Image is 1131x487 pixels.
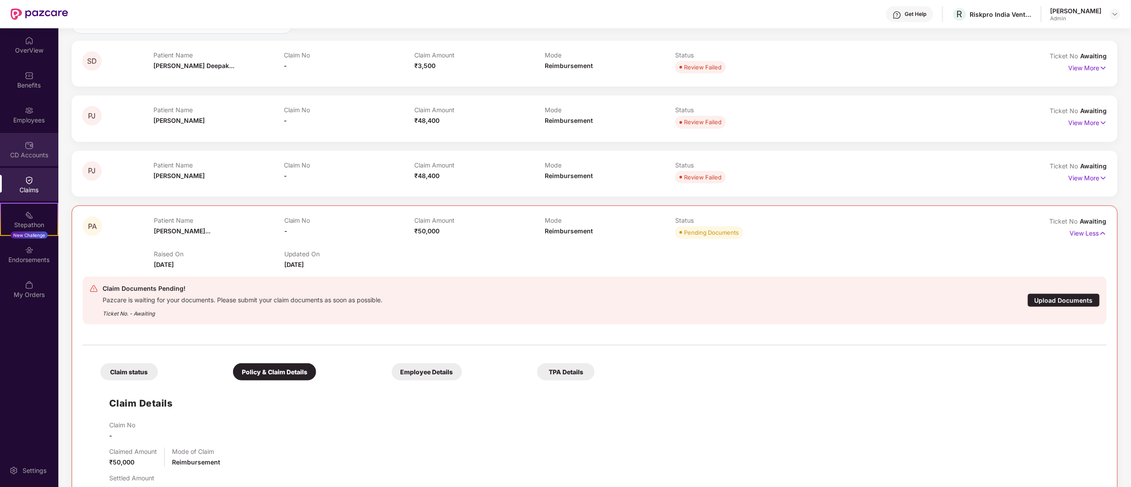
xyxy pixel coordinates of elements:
div: Get Help [905,11,927,18]
p: Claimed Amount [109,448,157,455]
h1: Claim Details [109,396,173,411]
img: svg+xml;base64,PHN2ZyB4bWxucz0iaHR0cDovL3d3dy53My5vcmcvMjAwMC9zdmciIHdpZHRoPSIyNCIgaGVpZ2h0PSIyNC... [89,284,98,293]
span: PJ [88,112,96,120]
p: Claim No [284,106,414,114]
span: Reimbursement [172,458,220,466]
span: Reimbursement [545,227,593,235]
p: View More [1069,171,1107,183]
p: View More [1069,61,1107,73]
div: TPA Details [537,363,595,380]
img: svg+xml;base64,PHN2ZyB4bWxucz0iaHR0cDovL3d3dy53My5vcmcvMjAwMC9zdmciIHdpZHRoPSIxNyIgaGVpZ2h0PSIxNy... [1100,173,1107,183]
span: SD [87,57,97,65]
span: ₹48,400 [414,172,439,179]
div: Pending Documents [684,228,739,237]
span: [PERSON_NAME] [153,117,205,124]
div: Review Failed [684,63,722,72]
p: Patient Name [153,161,284,169]
div: Ticket No. - Awaiting [103,304,382,318]
img: svg+xml;base64,PHN2ZyBpZD0iQ2xhaW0iIHhtbG5zPSJodHRwOi8vd3d3LnczLm9yZy8yMDAwL3N2ZyIgd2lkdGg9IjIwIi... [25,176,34,185]
span: Ticket No [1050,52,1081,60]
span: Ticket No [1050,107,1081,114]
span: [DATE] [154,261,174,268]
div: Employee Details [392,363,462,380]
div: Settings [20,466,49,475]
img: svg+xml;base64,PHN2ZyB4bWxucz0iaHR0cDovL3d3dy53My5vcmcvMjAwMC9zdmciIHdpZHRoPSIxNyIgaGVpZ2h0PSIxNy... [1100,118,1107,128]
p: Status [675,106,806,114]
span: - [284,117,287,124]
span: ₹50,000 [415,227,440,235]
p: Mode [545,106,675,114]
span: - [284,227,287,235]
span: - [284,172,287,179]
p: Mode of Claim [172,448,220,455]
p: Claim No [284,217,415,224]
img: svg+xml;base64,PHN2ZyBpZD0iQ0RfQWNjb3VudHMiIGRhdGEtbmFtZT0iQ0QgQWNjb3VudHMiIHhtbG5zPSJodHRwOi8vd3... [25,141,34,150]
span: Awaiting [1081,107,1107,114]
span: PJ [88,167,96,175]
p: Claim No [284,51,414,59]
span: Reimbursement [545,62,593,69]
p: Mode [545,51,675,59]
span: - [284,62,287,69]
p: View Less [1070,226,1107,238]
div: Claim Documents Pending! [103,283,382,294]
div: Pazcare is waiting for your documents. Please submit your claim documents as soon as possible. [103,294,382,304]
div: Stepathon [1,221,57,229]
img: svg+xml;base64,PHN2ZyBpZD0iRW1wbG95ZWVzIiB4bWxucz0iaHR0cDovL3d3dy53My5vcmcvMjAwMC9zdmciIHdpZHRoPS... [25,106,34,115]
p: View More [1069,116,1107,128]
span: Awaiting [1080,217,1107,225]
img: svg+xml;base64,PHN2ZyBpZD0iSG9tZSIgeG1sbnM9Imh0dHA6Ly93d3cudzMub3JnLzIwMDAvc3ZnIiB3aWR0aD0iMjAiIG... [25,36,34,45]
img: svg+xml;base64,PHN2ZyBpZD0iU2V0dGluZy0yMHgyMCIgeG1sbnM9Imh0dHA6Ly93d3cudzMub3JnLzIwMDAvc3ZnIiB3aW... [9,466,18,475]
span: R [957,9,963,19]
span: [DATE] [284,261,304,268]
img: svg+xml;base64,PHN2ZyBpZD0iSGVscC0zMngzMiIgeG1sbnM9Imh0dHA6Ly93d3cudzMub3JnLzIwMDAvc3ZnIiB3aWR0aD... [893,11,902,19]
img: New Pazcare Logo [11,8,68,20]
span: PA [88,223,97,230]
p: Status [675,51,806,59]
img: svg+xml;base64,PHN2ZyBpZD0iQmVuZWZpdHMiIHhtbG5zPSJodHRwOi8vd3d3LnczLm9yZy8yMDAwL3N2ZyIgd2lkdGg9Ij... [25,71,34,80]
p: Raised On [154,250,284,258]
span: Reimbursement [545,172,593,179]
span: ₹3,500 [414,62,436,69]
img: svg+xml;base64,PHN2ZyB4bWxucz0iaHR0cDovL3d3dy53My5vcmcvMjAwMC9zdmciIHdpZHRoPSIxNyIgaGVpZ2h0PSIxNy... [1100,63,1107,73]
span: Reimbursement [545,117,593,124]
p: Patient Name [153,106,284,114]
img: svg+xml;base64,PHN2ZyB4bWxucz0iaHR0cDovL3d3dy53My5vcmcvMjAwMC9zdmciIHdpZHRoPSIxNyIgaGVpZ2h0PSIxNy... [1099,228,1107,238]
div: New Challenge [11,232,48,239]
img: svg+xml;base64,PHN2ZyBpZD0iRW5kb3JzZW1lbnRzIiB4bWxucz0iaHR0cDovL3d3dy53My5vcmcvMjAwMC9zdmciIHdpZH... [25,246,34,255]
p: Settled Amount [109,474,154,482]
div: Upload Documents [1028,293,1100,307]
p: Mode [545,217,675,224]
p: Claim Amount [414,51,545,59]
p: Mode [545,161,675,169]
div: Riskpro India Ventures Private Limited [970,10,1032,19]
p: Claim Amount [415,217,545,224]
p: Patient Name [153,51,284,59]
p: Status [675,217,806,224]
span: Awaiting [1081,52,1107,60]
div: Claim status [100,363,158,380]
div: [PERSON_NAME] [1051,7,1102,15]
span: [PERSON_NAME]... [154,227,210,235]
span: - [109,432,112,439]
span: Ticket No [1050,162,1081,170]
span: ₹50,000 [109,458,134,466]
div: Review Failed [684,173,722,182]
div: Policy & Claim Details [233,363,316,380]
span: Ticket No [1050,217,1080,225]
img: svg+xml;base64,PHN2ZyB4bWxucz0iaHR0cDovL3d3dy53My5vcmcvMjAwMC9zdmciIHdpZHRoPSIyMSIgaGVpZ2h0PSIyMC... [25,211,34,220]
div: Admin [1051,15,1102,22]
img: svg+xml;base64,PHN2ZyBpZD0iRHJvcGRvd24tMzJ4MzIiIHhtbG5zPSJodHRwOi8vd3d3LnczLm9yZy8yMDAwL3N2ZyIgd2... [1112,11,1119,18]
p: Updated On [284,250,415,258]
p: Claim Amount [414,161,545,169]
img: svg+xml;base64,PHN2ZyBpZD0iTXlfT3JkZXJzIiBkYXRhLW5hbWU9Ik15IE9yZGVycyIgeG1sbnM9Imh0dHA6Ly93d3cudz... [25,281,34,289]
p: Patient Name [154,217,284,224]
p: Status [675,161,806,169]
div: Review Failed [684,118,722,126]
p: Claim No [109,421,135,429]
span: [PERSON_NAME] Deepak... [153,62,234,69]
span: Awaiting [1081,162,1107,170]
p: Claim No [284,161,414,169]
p: Claim Amount [414,106,545,114]
span: [PERSON_NAME] [153,172,205,179]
